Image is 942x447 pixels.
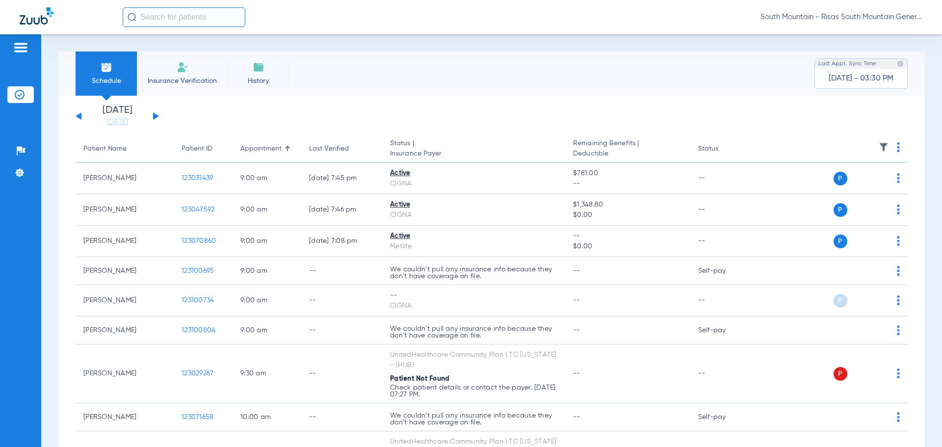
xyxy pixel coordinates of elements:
[573,210,682,220] span: $0.00
[690,257,757,285] td: Self-pay
[690,163,757,194] td: --
[182,237,216,244] span: 123070860
[88,105,147,127] li: [DATE]
[573,231,682,241] span: --
[233,226,301,257] td: 9:00 AM
[573,414,580,421] span: --
[83,144,166,154] div: Patient Name
[233,316,301,344] td: 9:00 AM
[182,370,213,377] span: 123029267
[897,325,900,335] img: group-dot-blue.svg
[101,61,112,73] img: Schedule
[390,266,557,280] p: We couldn’t pull any insurance info because they don’t have coverage on file.
[301,403,382,431] td: --
[182,144,212,154] div: Patient ID
[690,226,757,257] td: --
[128,13,136,22] img: Search Icon
[573,168,682,179] span: $781.00
[879,142,889,152] img: filter.svg
[177,61,188,73] img: Manual Insurance Verification
[390,301,557,311] div: CIGNA
[83,144,127,154] div: Patient Name
[233,194,301,226] td: 9:00 AM
[573,149,682,159] span: Deductible
[390,179,557,189] div: CIGNA
[690,316,757,344] td: Self-pay
[834,172,847,185] span: P
[573,200,682,210] span: $1,348.80
[390,290,557,301] div: --
[182,327,215,334] span: 123100804
[573,267,580,274] span: --
[88,117,147,127] a: [DATE]
[897,173,900,183] img: group-dot-blue.svg
[897,236,900,246] img: group-dot-blue.svg
[897,60,904,67] img: last sync help info
[182,206,214,213] span: 123047592
[233,257,301,285] td: 9:00 AM
[76,257,174,285] td: [PERSON_NAME]
[182,297,214,304] span: 123100734
[76,344,174,403] td: [PERSON_NAME]
[573,179,682,189] span: --
[390,231,557,241] div: Active
[690,403,757,431] td: Self-pay
[897,295,900,305] img: group-dot-blue.svg
[818,59,877,69] span: Last Appt. Sync Time:
[690,194,757,226] td: --
[76,285,174,316] td: [PERSON_NAME]
[390,241,557,252] div: Metlife
[76,403,174,431] td: [PERSON_NAME]
[390,350,557,370] div: UnitedHealthcare Community Plan LTC [US_STATE] - (HUB)
[690,344,757,403] td: --
[834,203,847,217] span: P
[76,163,174,194] td: [PERSON_NAME]
[829,74,893,83] span: [DATE] - 03:30 PM
[240,144,282,154] div: Appointment
[76,316,174,344] td: [PERSON_NAME]
[897,368,900,378] img: group-dot-blue.svg
[390,412,557,426] p: We couldn’t pull any insurance info because they don’t have coverage on file.
[834,235,847,248] span: P
[309,144,374,154] div: Last Verified
[897,266,900,276] img: group-dot-blue.svg
[690,135,757,163] th: Status
[233,163,301,194] td: 9:00 AM
[76,226,174,257] td: [PERSON_NAME]
[301,163,382,194] td: [DATE] 7:45 PM
[382,135,565,163] th: Status |
[253,61,264,73] img: History
[83,76,130,86] span: Schedule
[573,370,580,377] span: --
[240,144,293,154] div: Appointment
[390,168,557,179] div: Active
[76,194,174,226] td: [PERSON_NAME]
[309,144,349,154] div: Last Verified
[760,12,922,22] span: South Mountain - Risas South Mountain General
[690,285,757,316] td: --
[573,297,580,304] span: --
[13,42,28,53] img: hamburger-icon
[565,135,690,163] th: Remaining Benefits |
[897,412,900,422] img: group-dot-blue.svg
[301,285,382,316] td: --
[182,414,213,421] span: 123071658
[235,76,282,86] span: History
[144,76,220,86] span: Insurance Verification
[301,194,382,226] td: [DATE] 7:46 PM
[182,267,214,274] span: 123100695
[897,142,900,152] img: group-dot-blue.svg
[301,257,382,285] td: --
[390,149,557,159] span: Insurance Payer
[20,7,53,25] img: Zuub Logo
[390,210,557,220] div: CIGNA
[390,375,449,382] span: Patient Not Found
[182,175,213,182] span: 123031439
[573,241,682,252] span: $0.00
[573,327,580,334] span: --
[301,344,382,403] td: --
[390,325,557,339] p: We couldn’t pull any insurance info because they don’t have coverage on file.
[390,384,557,398] p: Check patient details or contact the payer. [DATE] 07:27 PM.
[834,367,847,381] span: P
[233,403,301,431] td: 10:00 AM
